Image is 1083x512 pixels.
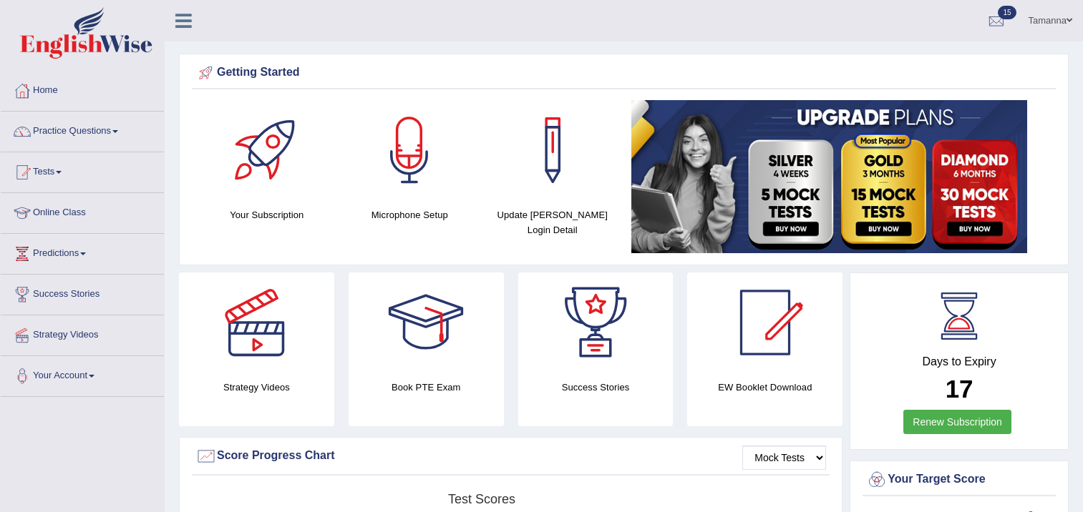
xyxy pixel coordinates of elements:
[448,492,515,506] tspan: Test scores
[179,380,334,395] h4: Strategy Videos
[195,62,1052,84] div: Getting Started
[203,207,331,222] h4: Your Subscription
[998,6,1016,19] span: 15
[1,71,164,107] a: Home
[1,234,164,270] a: Predictions
[349,380,504,395] h4: Book PTE Exam
[346,207,475,222] h4: Microphone Setup
[488,207,617,237] h4: Update [PERSON_NAME] Login Detail
[1,275,164,310] a: Success Stories
[631,100,1027,253] img: small5.jpg
[1,356,164,392] a: Your Account
[195,445,826,467] div: Score Progress Chart
[946,375,973,403] b: 17
[687,380,842,395] h4: EW Booklet Download
[1,193,164,229] a: Online Class
[518,380,674,395] h4: Success Stories
[866,355,1052,368] h4: Days to Expiry
[866,469,1052,491] div: Your Target Score
[1,112,164,147] a: Practice Questions
[1,315,164,351] a: Strategy Videos
[1,152,164,188] a: Tests
[903,410,1011,434] a: Renew Subscription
